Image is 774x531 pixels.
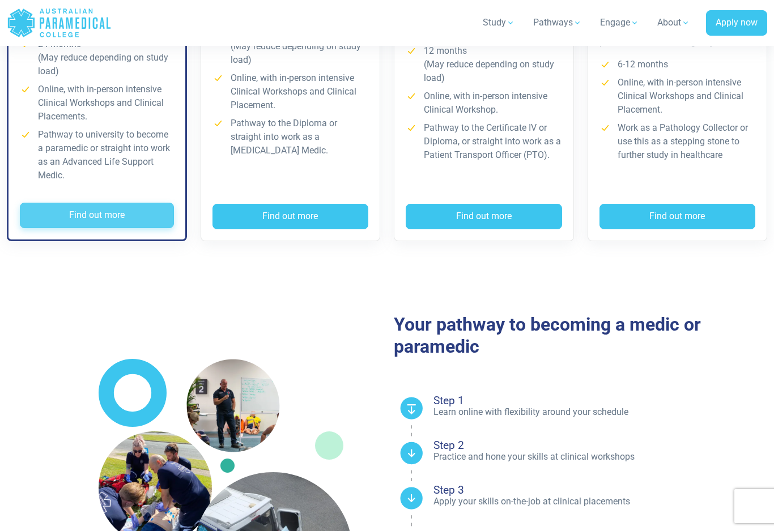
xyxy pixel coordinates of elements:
[212,26,369,67] li: 18 months (May reduce depending on study load)
[599,76,756,117] li: Online, with in-person intensive Clinical Workshops and Clinical Placement.
[706,10,767,36] a: Apply now
[599,204,756,230] button: Find out more
[433,440,767,451] h4: Step 2
[433,451,767,463] p: Practice and hone your skills at clinical workshops
[433,495,767,508] p: Apply your skills on-the-job at clinical placements
[20,37,174,78] li: 24 Months (May reduce depending on study load)
[394,314,767,357] h2: Your pathway to becoming a medic or paramedic
[599,58,756,71] li: 6-12 months
[406,44,562,85] li: 12 months (May reduce depending on study load)
[406,89,562,117] li: Online, with in-person intensive Clinical Workshop.
[526,7,589,38] a: Pathways
[593,7,646,38] a: Engage
[212,71,369,112] li: Online, with in-person intensive Clinical Workshops and Clinical Placement.
[406,121,562,162] li: Pathway to the Certificate IV or Diploma, or straight into work as a Patient Transport Officer (P...
[20,128,174,182] li: Pathway to university to become a paramedic or straight into work as an Advanced Life Support Medic.
[406,204,562,230] button: Find out more
[20,83,174,123] li: Online, with in-person intensive Clinical Workshops and Clinical Placements.
[476,7,522,38] a: Study
[433,406,767,418] p: Learn online with flexibility around your schedule
[433,485,767,495] h4: Step 3
[650,7,697,38] a: About
[599,121,756,162] li: Work as a Pathology Collector or use this as a stepping stone to further study in healthcare
[20,203,174,229] button: Find out more
[7,5,112,41] a: Australian Paramedical College
[433,395,767,406] h4: Step 1
[212,117,369,157] li: Pathway to the Diploma or straight into work as a [MEDICAL_DATA] Medic.
[212,204,369,230] button: Find out more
